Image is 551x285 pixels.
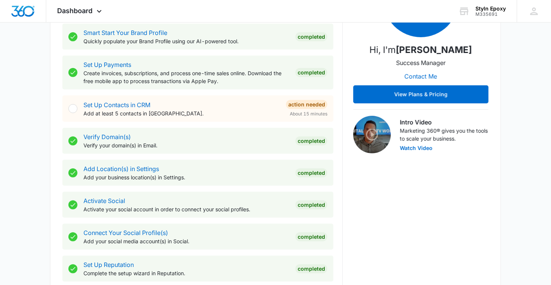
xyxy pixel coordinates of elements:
[295,32,327,41] div: Completed
[83,237,289,245] p: Add your social media account(s) in Social.
[83,165,159,173] a: Add Location(s) in Settings
[83,261,134,268] a: Set Up Reputation
[83,205,289,213] p: Activate your social account in order to connect your social profiles.
[475,12,506,17] div: account id
[295,136,327,146] div: Completed
[58,7,93,15] span: Dashboard
[396,44,472,55] strong: [PERSON_NAME]
[286,100,327,109] div: Action Needed
[83,29,167,36] a: Smart Start Your Brand Profile
[83,69,289,85] p: Create invoices, subscriptions, and process one-time sales online. Download the free mobile app t...
[353,85,489,103] button: View Plans & Pricing
[83,173,289,181] p: Add your business location(s) in Settings.
[83,229,168,236] a: Connect Your Social Profile(s)
[295,232,327,241] div: Completed
[83,197,125,205] a: Activate Social
[370,43,472,57] p: Hi, I'm
[295,168,327,177] div: Completed
[290,111,327,117] span: About 15 minutes
[295,200,327,209] div: Completed
[83,269,289,277] p: Complete the setup wizard in Reputation.
[400,127,489,142] p: Marketing 360® gives you the tools to scale your business.
[397,67,445,85] button: Contact Me
[353,116,391,153] img: Intro Video
[83,101,150,109] a: Set Up Contacts in CRM
[83,141,289,149] p: Verify your domain(s) in Email.
[83,61,131,68] a: Set Up Payments
[83,37,289,45] p: Quickly populate your Brand Profile using our AI-powered tool.
[400,118,489,127] h3: Intro Video
[400,146,433,151] button: Watch Video
[295,68,327,77] div: Completed
[475,6,506,12] div: account name
[83,133,131,141] a: Verify Domain(s)
[295,264,327,273] div: Completed
[396,58,446,67] p: Success Manager
[83,109,280,117] p: Add at least 5 contacts in [GEOGRAPHIC_DATA].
